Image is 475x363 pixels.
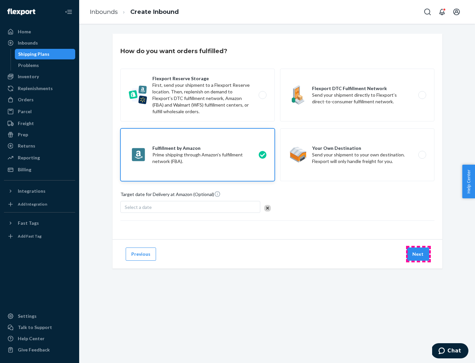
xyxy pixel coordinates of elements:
div: Add Integration [18,201,47,207]
a: Inbounds [90,8,118,16]
div: Orders [18,96,34,103]
div: Fast Tags [18,220,39,226]
div: Give Feedback [18,346,50,353]
div: Integrations [18,188,46,194]
a: Help Center [4,333,75,344]
a: Problems [15,60,76,71]
button: Integrations [4,186,75,196]
a: Add Integration [4,199,75,210]
a: Create Inbound [130,8,179,16]
div: Problems [18,62,39,69]
span: Select a date [125,204,152,210]
button: Open notifications [435,5,449,18]
a: Shipping Plans [15,49,76,59]
a: Returns [4,141,75,151]
button: Open Search Box [421,5,434,18]
div: Home [18,28,31,35]
a: Inventory [4,71,75,82]
div: Parcel [18,108,32,115]
h3: How do you want orders fulfilled? [120,47,227,55]
a: Billing [4,164,75,175]
button: Talk to Support [4,322,75,333]
button: Next [407,247,429,261]
button: Open account menu [450,5,463,18]
button: Help Center [462,165,475,198]
div: Talk to Support [18,324,52,331]
div: Billing [18,166,31,173]
ol: breadcrumbs [84,2,184,22]
div: Add Fast Tag [18,233,42,239]
div: Shipping Plans [18,51,49,57]
div: Inbounds [18,40,38,46]
div: Prep [18,131,28,138]
a: Parcel [4,106,75,117]
img: Flexport logo [7,9,35,15]
button: Previous [126,247,156,261]
a: Prep [4,129,75,140]
button: Close Navigation [62,5,75,18]
div: Reporting [18,154,40,161]
a: Inbounds [4,38,75,48]
a: Freight [4,118,75,129]
a: Reporting [4,152,75,163]
a: Replenishments [4,83,75,94]
iframe: Opens a widget where you can chat to one of our agents [432,343,468,360]
a: Home [4,26,75,37]
a: Settings [4,311,75,321]
span: Target date for Delivery at Amazon (Optional) [120,191,221,200]
a: Orders [4,94,75,105]
div: Help Center [18,335,45,342]
button: Give Feedback [4,345,75,355]
a: Add Fast Tag [4,231,75,242]
div: Settings [18,313,37,319]
div: Freight [18,120,34,127]
div: Returns [18,143,35,149]
div: Replenishments [18,85,53,92]
button: Fast Tags [4,218,75,228]
div: Inventory [18,73,39,80]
